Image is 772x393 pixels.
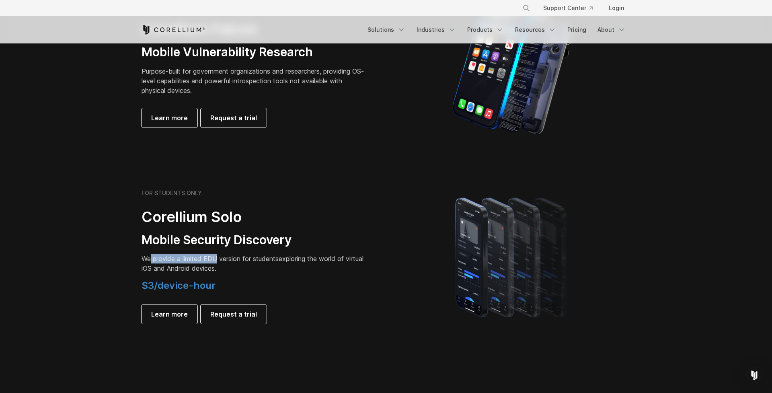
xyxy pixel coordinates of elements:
h6: FOR STUDENTS ONLY [142,189,202,197]
span: We provide a limited EDU version for students [142,255,279,263]
span: Learn more [151,113,188,123]
span: Request a trial [210,113,257,123]
h3: Mobile Vulnerability Research [142,45,367,60]
p: Purpose-built for government organizations and researchers, providing OS-level capabilities and p... [142,66,367,95]
a: Learn more [142,305,197,324]
a: Request a trial [201,305,267,324]
button: Search [519,1,534,15]
a: Learn more [142,108,197,128]
a: Solutions [363,23,410,37]
a: About [593,23,630,37]
a: Pricing [563,23,591,37]
p: exploring the world of virtual iOS and Android devices. [142,254,367,273]
div: Navigation Menu [513,1,630,15]
a: Resources [510,23,561,37]
a: Industries [412,23,461,37]
div: Open Intercom Messenger [745,366,764,385]
a: Support Center [537,1,599,15]
h2: Corellium Solo [142,208,367,226]
a: Request a trial [201,108,267,128]
a: Login [602,1,630,15]
h3: Mobile Security Discovery [142,233,367,248]
span: $3/device-hour [142,280,216,291]
img: A lineup of four iPhone models becoming more gradient and blurred [439,186,586,327]
span: Learn more [151,309,188,319]
a: Products [462,23,509,37]
div: Navigation Menu [363,23,630,37]
a: Corellium Home [142,25,205,35]
span: Request a trial [210,309,257,319]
